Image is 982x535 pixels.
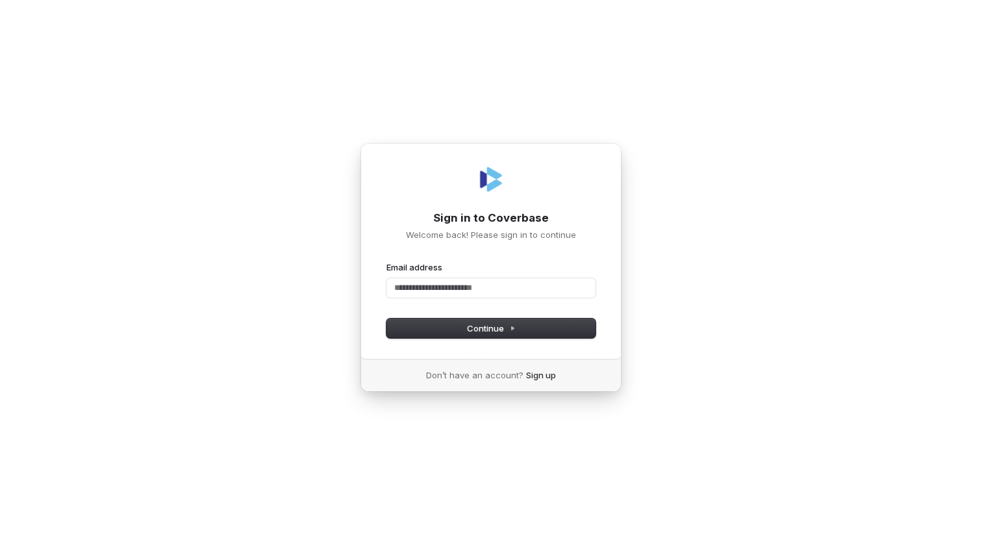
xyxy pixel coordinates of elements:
[386,211,596,226] h1: Sign in to Coverbase
[475,164,507,195] img: Coverbase
[426,369,523,381] span: Don’t have an account?
[467,322,516,334] span: Continue
[386,261,442,273] label: Email address
[526,369,556,381] a: Sign up
[386,229,596,241] p: Welcome back! Please sign in to continue
[386,319,596,338] button: Continue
